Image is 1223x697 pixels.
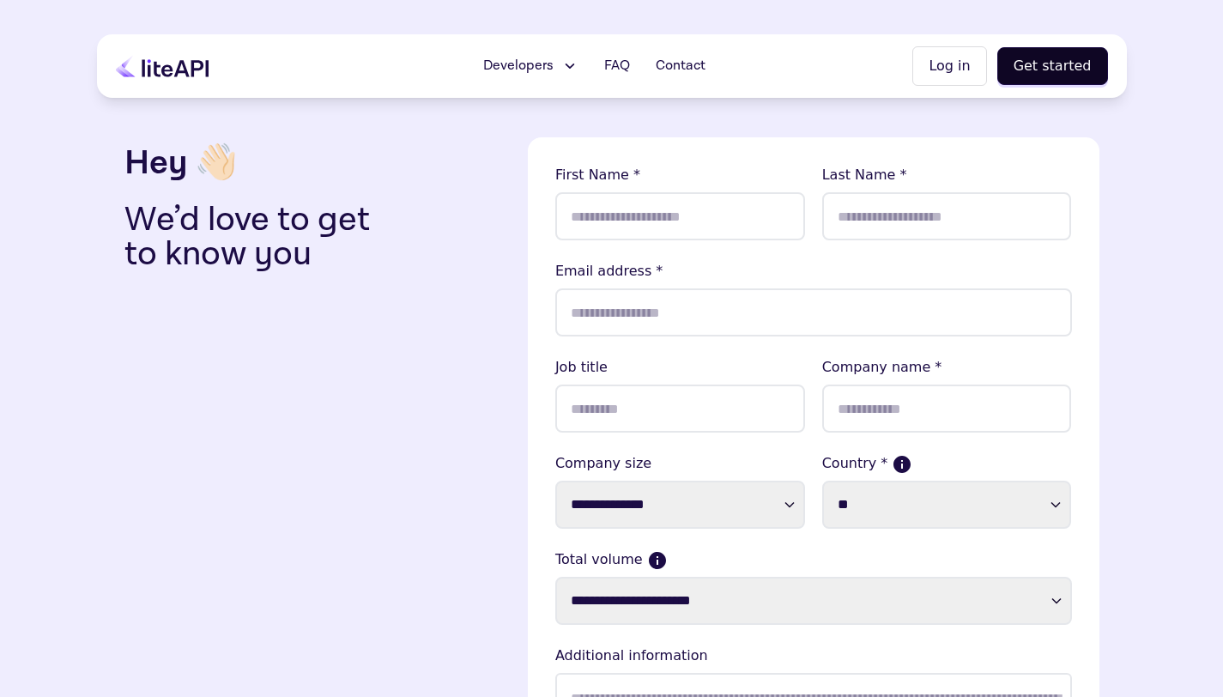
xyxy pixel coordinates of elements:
[604,56,630,76] span: FAQ
[822,165,1072,185] lable: Last Name *
[555,645,1072,666] lable: Additional information
[650,553,665,568] button: Current monthly volume your business makes in USD
[124,203,397,271] p: We’d love to get to know you
[473,49,589,83] button: Developers
[555,165,805,185] lable: First Name *
[997,47,1108,85] button: Get started
[594,49,640,83] a: FAQ
[555,549,1072,570] label: Total volume
[555,357,805,378] lable: Job title
[555,453,805,474] label: Company size
[894,457,910,472] button: If more than one country, please select where the majority of your sales come from.
[656,56,705,76] span: Contact
[912,46,986,86] button: Log in
[645,49,716,83] a: Contact
[822,357,1072,378] lable: Company name *
[555,261,1072,282] lable: Email address *
[822,453,1072,474] label: Country *
[483,56,554,76] span: Developers
[124,137,514,189] h3: Hey 👋🏻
